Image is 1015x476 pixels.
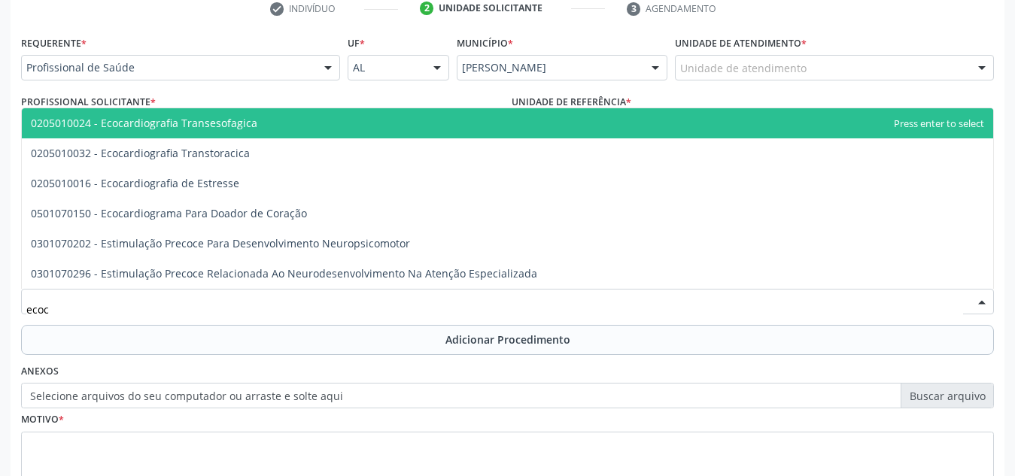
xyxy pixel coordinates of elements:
[31,146,250,160] span: 0205010032 - Ecocardiografia Transtoracica
[439,2,542,15] div: Unidade solicitante
[675,32,807,55] label: Unidade de atendimento
[353,60,418,75] span: AL
[31,116,257,130] span: 0205010024 - Ecocardiografia Transesofagica
[21,91,156,114] label: Profissional Solicitante
[21,360,59,384] label: Anexos
[31,206,307,220] span: 0501070150 - Ecocardiograma Para Doador de Coração
[420,2,433,15] div: 2
[31,266,537,280] span: 0301070296 - Estimulação Precoce Relacionada Ao Neurodesenvolvimento Na Atenção Especializada
[348,32,365,55] label: UF
[457,32,513,55] label: Município
[31,176,239,190] span: 0205010016 - Ecocardiografia de Estresse
[445,332,570,347] span: Adicionar Procedimento
[26,60,309,75] span: Profissional de Saúde
[31,236,410,250] span: 0301070202 - Estimulação Precoce Para Desenvolvimento Neuropsicomotor
[512,91,631,114] label: Unidade de referência
[21,32,87,55] label: Requerente
[462,60,637,75] span: [PERSON_NAME]
[680,60,807,76] span: Unidade de atendimento
[21,325,994,355] button: Adicionar Procedimento
[21,408,64,432] label: Motivo
[26,294,963,324] input: Buscar por procedimento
